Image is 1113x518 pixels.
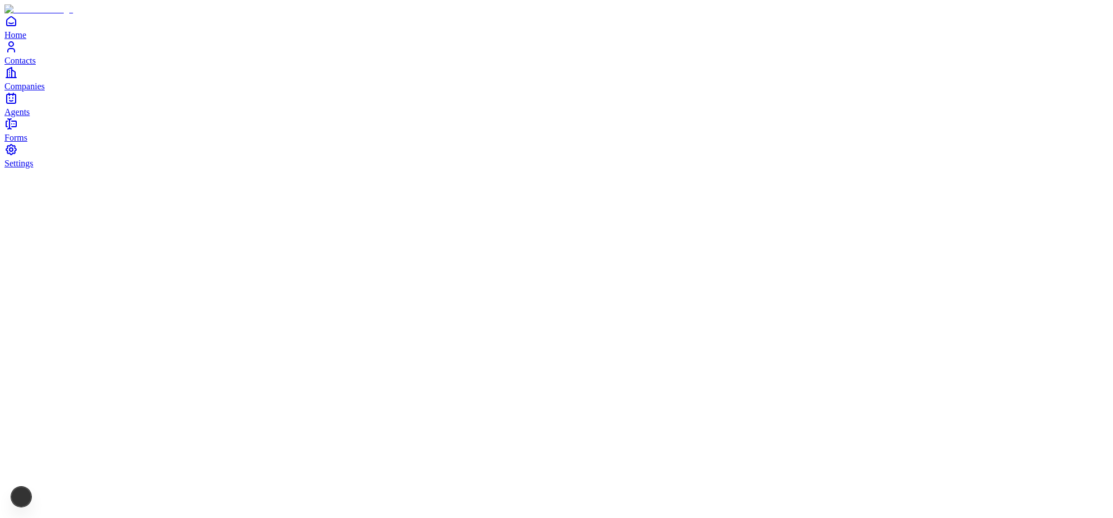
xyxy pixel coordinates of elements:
span: Contacts [4,56,36,65]
span: Agents [4,107,30,117]
a: Agents [4,92,1109,117]
a: Settings [4,143,1109,168]
a: Contacts [4,40,1109,65]
span: Companies [4,81,45,91]
img: Item Brain Logo [4,4,73,15]
span: Home [4,30,26,40]
span: Forms [4,133,27,142]
a: Companies [4,66,1109,91]
a: Home [4,15,1109,40]
span: Settings [4,159,34,168]
a: Forms [4,117,1109,142]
